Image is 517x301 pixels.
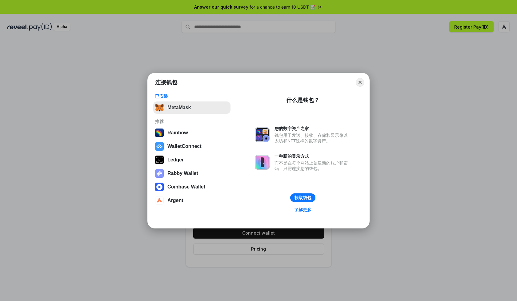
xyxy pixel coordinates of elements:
[155,93,229,99] div: 已安装
[167,184,205,190] div: Coinbase Wallet
[155,103,164,112] img: svg+xml,%3Csvg%20fill%3D%22none%22%20height%3D%2233%22%20viewBox%3D%220%200%2035%2033%22%20width%...
[294,207,311,212] div: 了解更多
[286,97,319,104] div: 什么是钱包？
[294,195,311,200] div: 获取钱包
[155,129,164,137] img: svg+xml,%3Csvg%20width%3D%22120%22%20height%3D%22120%22%20viewBox%3D%220%200%20120%20120%22%20fil...
[167,171,198,176] div: Rabby Wallet
[255,155,270,170] img: svg+xml,%3Csvg%20xmlns%3D%22http%3A%2F%2Fwww.w3.org%2F2000%2Fsvg%22%20fill%3D%22none%22%20viewBox...
[167,130,188,136] div: Rainbow
[155,156,164,164] img: svg+xml,%3Csvg%20xmlns%3D%22http%3A%2F%2Fwww.w3.org%2F2000%2Fsvg%22%20width%3D%2228%22%20height%3...
[275,133,351,144] div: 钱包用于发送、接收、存储和显示像以太坊和NFT这样的数字资产。
[255,127,270,142] img: svg+xml,%3Csvg%20xmlns%3D%22http%3A%2F%2Fwww.w3.org%2F2000%2Fsvg%22%20fill%3D%22none%22%20viewBox...
[291,206,315,214] a: 了解更多
[153,194,230,207] button: Argent
[155,142,164,151] img: svg+xml,%3Csvg%20width%3D%2228%22%20height%3D%2228%22%20viewBox%3D%220%200%2028%2028%22%20fill%3D...
[155,196,164,205] img: svg+xml,%3Csvg%20width%3D%2228%22%20height%3D%2228%22%20viewBox%3D%220%200%2028%2028%22%20fill%3D...
[275,126,351,131] div: 您的数字资产之家
[153,101,230,114] button: MetaMask
[167,105,191,110] div: MetaMask
[275,160,351,171] div: 而不是在每个网站上创建新的账户和密码，只需连接您的钱包。
[290,193,315,202] button: 获取钱包
[153,140,230,152] button: WalletConnect
[153,154,230,166] button: Ledger
[167,144,202,149] div: WalletConnect
[167,157,184,163] div: Ledger
[153,167,230,180] button: Rabby Wallet
[155,79,177,86] h1: 连接钱包
[167,198,183,203] div: Argent
[153,181,230,193] button: Coinbase Wallet
[155,169,164,178] img: svg+xml,%3Csvg%20xmlns%3D%22http%3A%2F%2Fwww.w3.org%2F2000%2Fsvg%22%20fill%3D%22none%22%20viewBox...
[155,119,229,124] div: 推荐
[356,78,364,87] button: Close
[155,183,164,191] img: svg+xml,%3Csvg%20width%3D%2228%22%20height%3D%2228%22%20viewBox%3D%220%200%2028%2028%22%20fill%3D...
[153,127,230,139] button: Rainbow
[275,153,351,159] div: 一种新的登录方式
